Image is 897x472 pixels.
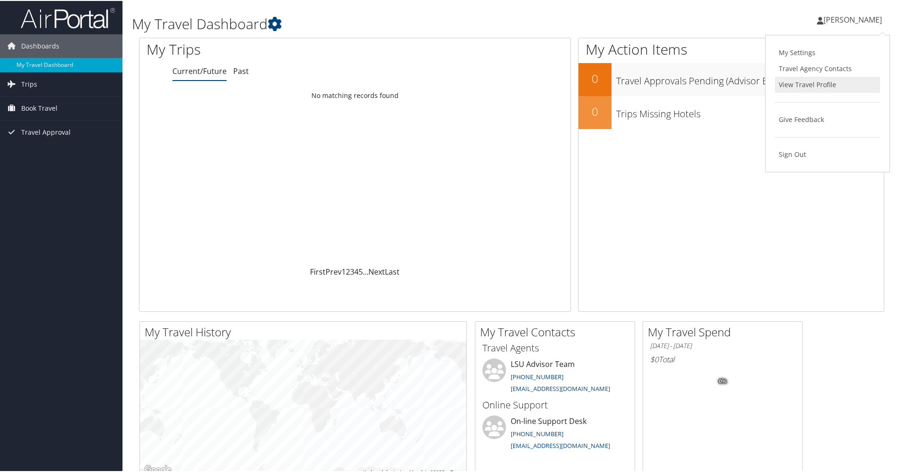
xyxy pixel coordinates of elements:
[482,341,628,354] h3: Travel Agents
[326,266,342,276] a: Prev
[648,323,802,339] h2: My Travel Spend
[775,146,880,162] a: Sign Out
[350,266,354,276] a: 3
[579,62,884,95] a: 0Travel Approvals Pending (Advisor Booked)
[21,120,71,143] span: Travel Approval
[579,95,884,128] a: 0Trips Missing Hotels
[363,266,368,276] span: …
[482,398,628,411] h3: Online Support
[511,372,563,380] a: [PHONE_NUMBER]
[650,341,795,350] h6: [DATE] - [DATE]
[359,266,363,276] a: 5
[139,86,571,103] td: No matching records found
[21,6,115,28] img: airportal-logo.png
[616,102,884,120] h3: Trips Missing Hotels
[511,440,610,449] a: [EMAIL_ADDRESS][DOMAIN_NAME]
[579,39,884,58] h1: My Action Items
[579,70,612,86] h2: 0
[172,65,227,75] a: Current/Future
[354,266,359,276] a: 4
[233,65,249,75] a: Past
[775,44,880,60] a: My Settings
[824,14,882,24] span: [PERSON_NAME]
[650,353,795,364] h6: Total
[775,111,880,127] a: Give Feedback
[342,266,346,276] a: 1
[385,266,400,276] a: Last
[480,323,635,339] h2: My Travel Contacts
[368,266,385,276] a: Next
[310,266,326,276] a: First
[511,429,563,437] a: [PHONE_NUMBER]
[775,60,880,76] a: Travel Agency Contacts
[145,323,466,339] h2: My Travel History
[147,39,384,58] h1: My Trips
[21,33,59,57] span: Dashboards
[21,72,37,95] span: Trips
[21,96,57,119] span: Book Travel
[478,415,632,453] li: On-line Support Desk
[817,5,891,33] a: [PERSON_NAME]
[132,13,638,33] h1: My Travel Dashboard
[775,76,880,92] a: View Travel Profile
[616,69,884,87] h3: Travel Approvals Pending (Advisor Booked)
[650,353,659,364] span: $0
[478,358,632,396] li: LSU Advisor Team
[579,103,612,119] h2: 0
[511,383,610,392] a: [EMAIL_ADDRESS][DOMAIN_NAME]
[346,266,350,276] a: 2
[719,378,726,383] tspan: 0%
